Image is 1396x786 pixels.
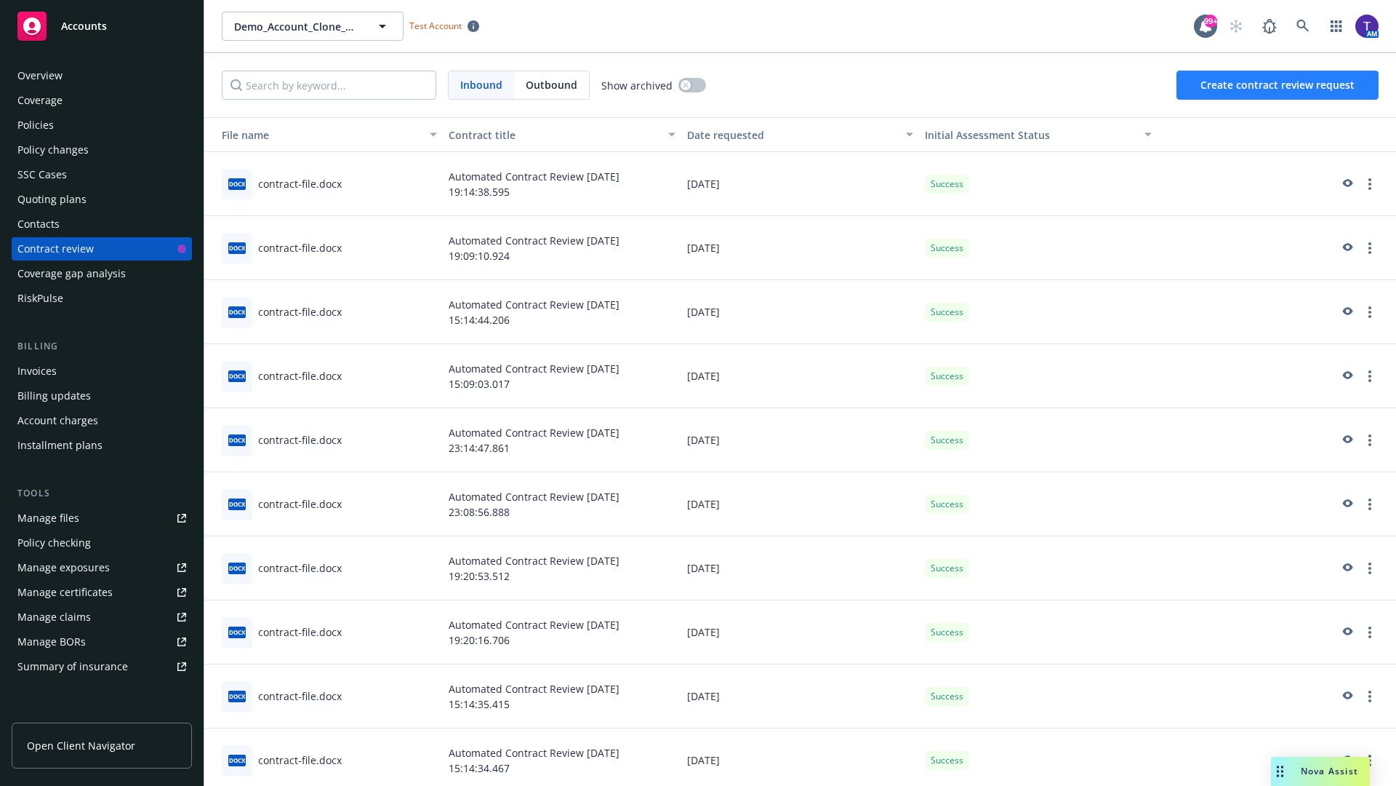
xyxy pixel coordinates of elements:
a: Policy changes [12,138,192,162]
button: Date requested [681,117,920,152]
a: more [1361,496,1379,513]
a: preview [1338,432,1355,449]
span: Success [931,690,963,703]
input: Search by keyword... [222,71,436,100]
div: Summary of insurance [17,655,128,678]
a: SSC Cases [12,163,192,186]
a: preview [1338,175,1355,193]
div: Automated Contract Review [DATE] 15:09:03.017 [443,344,681,408]
div: Overview [17,64,63,87]
a: preview [1338,688,1355,705]
a: Manage files [12,507,192,530]
div: Analytics hub [12,707,192,722]
span: Initial Assessment Status [925,128,1050,142]
div: Manage files [17,507,79,530]
span: Demo_Account_Clone_QA_CR_Tests_Client [234,19,360,34]
button: Contract title [443,117,681,152]
a: more [1361,560,1379,577]
span: docx [228,242,246,253]
span: Nova Assist [1301,765,1358,777]
div: Invoices [17,360,57,383]
a: preview [1338,624,1355,641]
a: Coverage gap analysis [12,262,192,285]
div: Quoting plans [17,188,87,211]
div: RiskPulse [17,287,63,310]
div: contract-file.docx [258,624,342,640]
div: 99+ [1204,15,1217,28]
div: [DATE] [681,152,920,216]
a: Manage exposures [12,556,192,579]
div: [DATE] [681,536,920,600]
div: Manage BORs [17,630,86,654]
img: photo [1355,15,1379,38]
div: Manage claims [17,606,91,629]
a: more [1361,624,1379,641]
div: Automated Contract Review [DATE] 19:09:10.924 [443,216,681,280]
div: Automated Contract Review [DATE] 15:14:35.415 [443,664,681,729]
span: docx [228,434,246,445]
a: more [1361,239,1379,257]
a: more [1361,688,1379,705]
div: Contract title [449,127,659,143]
span: docx [228,306,246,317]
a: Contacts [12,213,192,236]
a: preview [1338,239,1355,257]
a: more [1361,432,1379,449]
div: [DATE] [681,344,920,408]
a: Manage claims [12,606,192,629]
a: Manage BORs [12,630,192,654]
div: contract-file.docx [258,176,342,191]
div: Toggle SortBy [925,127,1136,143]
div: contract-file.docx [258,240,342,255]
a: preview [1338,496,1355,513]
a: Overview [12,64,192,87]
a: Start snowing [1221,12,1251,41]
a: preview [1338,752,1355,769]
span: Accounts [61,20,107,32]
a: more [1361,175,1379,193]
a: RiskPulse [12,287,192,310]
div: contract-file.docx [258,560,342,576]
div: Contract review [17,237,94,261]
span: Create contract review request [1200,78,1355,92]
div: contract-file.docx [258,368,342,384]
span: Success [931,434,963,447]
span: Success [931,178,963,191]
span: docx [228,691,246,702]
button: Nova Assist [1271,757,1370,786]
span: Success [931,626,963,639]
div: [DATE] [681,216,920,280]
div: Manage certificates [17,581,113,604]
button: Demo_Account_Clone_QA_CR_Tests_Client [222,12,404,41]
a: Quoting plans [12,188,192,211]
span: Outbound [514,71,589,99]
div: Automated Contract Review [DATE] 15:14:44.206 [443,280,681,344]
a: preview [1338,560,1355,577]
span: Inbound [449,71,514,99]
span: docx [228,178,246,189]
span: docx [228,627,246,638]
span: docx [228,563,246,573]
div: contract-file.docx [258,496,342,512]
span: docx [228,370,246,381]
div: Automated Contract Review [DATE] 23:14:47.861 [443,408,681,472]
div: Automated Contract Review [DATE] 19:20:53.512 [443,536,681,600]
span: Test Account [409,20,462,32]
span: Open Client Navigator [27,738,135,753]
div: contract-file.docx [258,688,342,704]
span: Success [931,754,963,767]
a: preview [1338,368,1355,385]
span: Success [931,306,963,319]
a: Billing updates [12,384,192,408]
a: Account charges [12,409,192,432]
div: SSC Cases [17,163,67,186]
span: docx [228,499,246,509]
span: Show archived [601,78,673,93]
div: Account charges [17,409,98,432]
div: Policy checking [17,531,91,555]
div: [DATE] [681,472,920,536]
a: Installment plans [12,434,192,457]
a: Switch app [1322,12,1351,41]
a: more [1361,752,1379,769]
